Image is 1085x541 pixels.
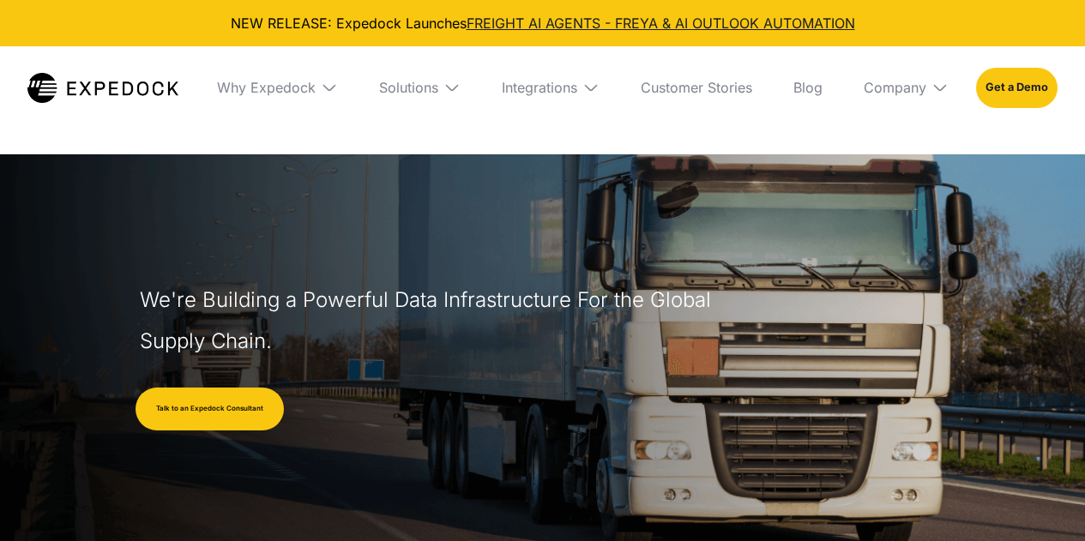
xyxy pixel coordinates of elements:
[864,79,926,96] div: Company
[140,280,720,362] h1: We're Building a Powerful Data Infrastructure For the Global Supply Chain.
[976,68,1058,107] a: Get a Demo
[467,15,855,32] a: FREIGHT AI AGENTS - FREYA & AI OUTLOOK AUTOMATION
[379,79,438,96] div: Solutions
[502,79,577,96] div: Integrations
[780,46,836,129] a: Blog
[217,79,316,96] div: Why Expedock
[14,14,1071,33] div: NEW RELEASE: Expedock Launches
[136,388,284,430] a: Talk to an Expedock Consultant
[627,46,766,129] a: Customer Stories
